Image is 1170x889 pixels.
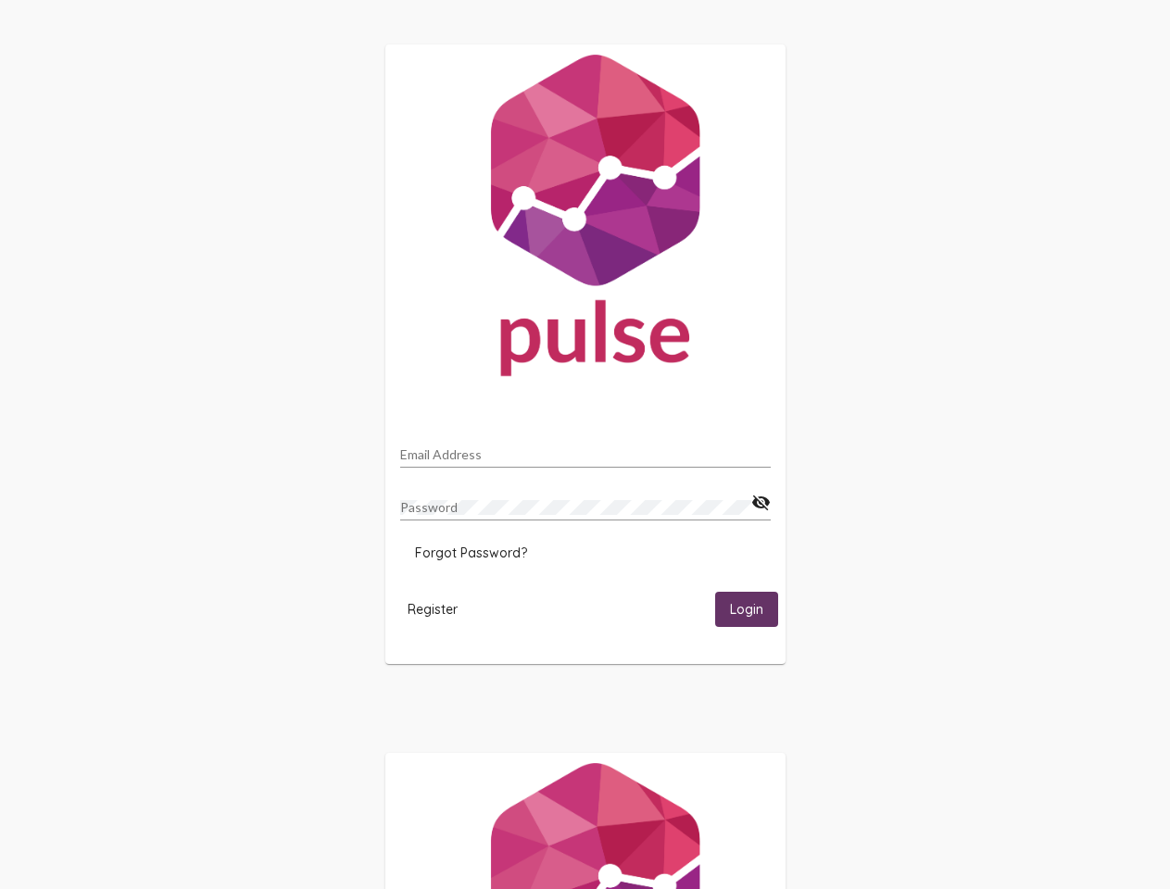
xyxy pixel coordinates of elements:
button: Login [715,592,778,626]
span: Register [408,601,458,618]
span: Forgot Password? [415,545,527,561]
span: Login [730,602,763,619]
button: Register [393,592,472,626]
img: Pulse For Good Logo [385,44,786,394]
mat-icon: visibility_off [751,492,771,514]
button: Forgot Password? [400,536,542,570]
